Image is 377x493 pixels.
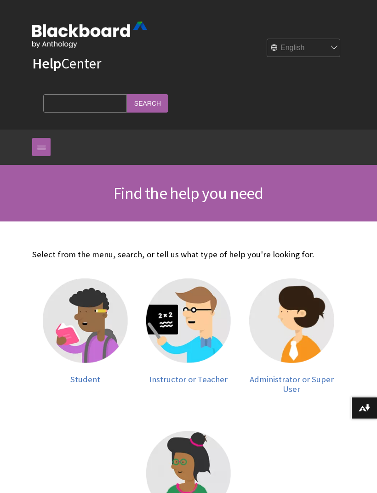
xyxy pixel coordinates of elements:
[250,374,334,395] span: Administrator or Super User
[32,249,345,261] p: Select from the menu, search, or tell us what type of help you're looking for.
[32,54,61,73] strong: Help
[32,22,147,48] img: Blackboard by Anthology
[249,278,334,363] img: Administrator
[127,94,168,112] input: Search
[43,278,127,394] a: Student Student
[32,54,101,73] a: HelpCenter
[146,278,231,363] img: Instructor
[149,374,228,385] span: Instructor or Teacher
[114,183,263,204] span: Find the help you need
[267,39,341,57] select: Site Language Selector
[70,374,100,385] span: Student
[249,278,334,394] a: Administrator Administrator or Super User
[146,278,231,394] a: Instructor Instructor or Teacher
[43,278,127,363] img: Student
